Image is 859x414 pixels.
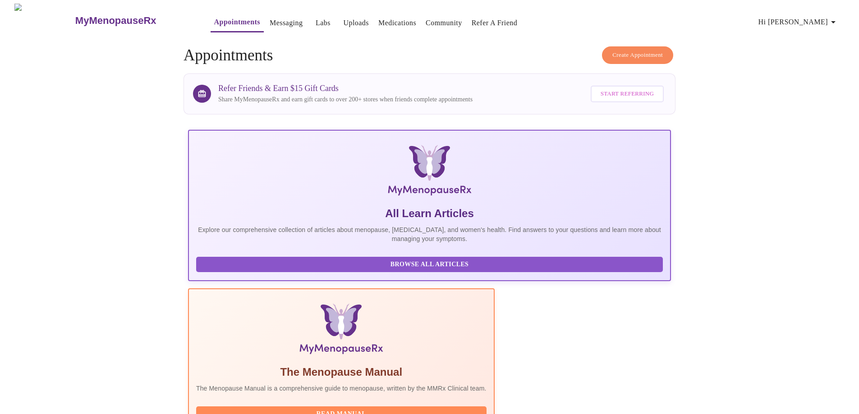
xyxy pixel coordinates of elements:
button: Appointments [211,13,264,32]
a: Start Referring [588,81,666,107]
button: Community [422,14,466,32]
span: Browse All Articles [205,259,654,270]
a: Medications [378,17,416,29]
a: Refer a Friend [472,17,518,29]
h5: The Menopause Manual [196,365,487,379]
button: Create Appointment [602,46,673,64]
img: Menopause Manual [242,304,440,358]
button: Medications [375,14,420,32]
button: Browse All Articles [196,257,663,273]
h3: Refer Friends & Earn $15 Gift Cards [218,84,473,93]
p: Share MyMenopauseRx and earn gift cards to over 200+ stores when friends complete appointments [218,95,473,104]
img: MyMenopauseRx Logo [269,145,590,199]
button: Hi [PERSON_NAME] [755,13,842,31]
button: Refer a Friend [468,14,521,32]
span: Hi [PERSON_NAME] [758,16,839,28]
p: Explore our comprehensive collection of articles about menopause, [MEDICAL_DATA], and women's hea... [196,225,663,243]
a: Messaging [270,17,303,29]
button: Labs [308,14,337,32]
a: Labs [316,17,331,29]
a: Uploads [343,17,369,29]
button: Start Referring [591,86,664,102]
a: MyMenopauseRx [74,5,192,36]
h3: MyMenopauseRx [75,15,156,27]
span: Start Referring [601,89,654,99]
h4: Appointments [184,46,675,64]
button: Messaging [266,14,306,32]
a: Browse All Articles [196,260,665,268]
h5: All Learn Articles [196,206,663,221]
button: Uploads [340,14,372,32]
a: Appointments [214,16,260,28]
a: Community [426,17,462,29]
img: MyMenopauseRx Logo [14,4,74,37]
p: The Menopause Manual is a comprehensive guide to menopause, written by the MMRx Clinical team. [196,384,487,393]
span: Create Appointment [612,50,663,60]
